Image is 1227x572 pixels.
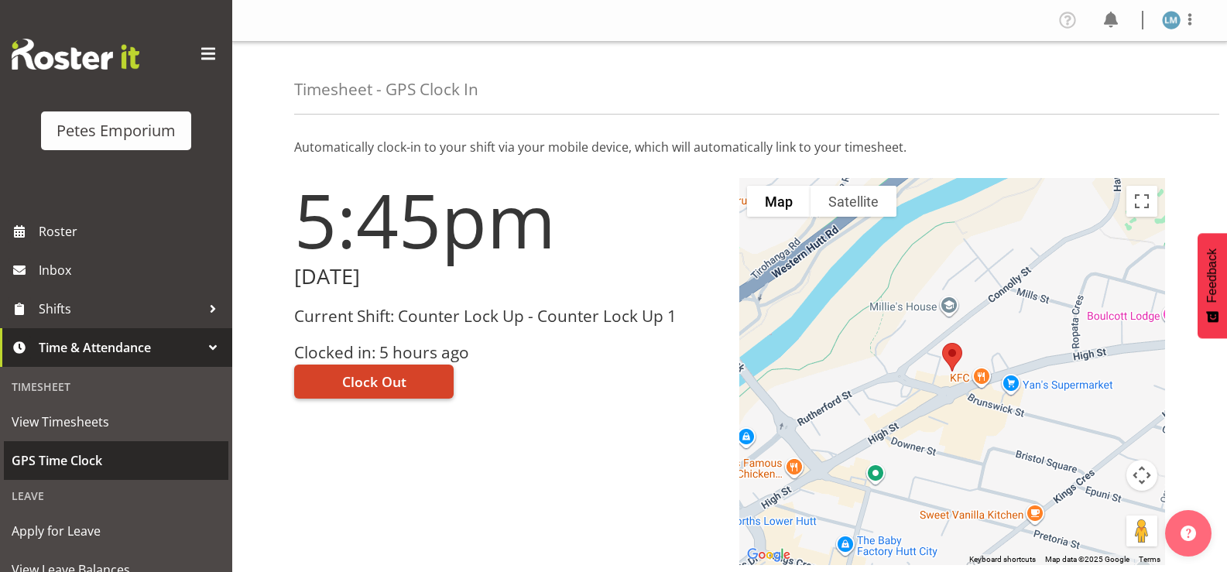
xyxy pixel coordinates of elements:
[969,554,1036,565] button: Keyboard shortcuts
[294,344,721,361] h3: Clocked in: 5 hours ago
[294,138,1165,156] p: Automatically clock-in to your shift via your mobile device, which will automatically link to you...
[294,307,721,325] h3: Current Shift: Counter Lock Up - Counter Lock Up 1
[743,545,794,565] img: Google
[743,545,794,565] a: Open this area in Google Maps (opens a new window)
[4,480,228,512] div: Leave
[294,178,721,262] h1: 5:45pm
[12,39,139,70] img: Rosterit website logo
[1126,186,1157,217] button: Toggle fullscreen view
[811,186,896,217] button: Show satellite imagery
[39,220,224,243] span: Roster
[342,372,406,392] span: Clock Out
[4,402,228,441] a: View Timesheets
[1162,11,1181,29] img: lianne-morete5410.jpg
[39,259,224,282] span: Inbox
[1126,515,1157,546] button: Drag Pegman onto the map to open Street View
[39,297,201,320] span: Shifts
[12,410,221,433] span: View Timesheets
[294,265,721,289] h2: [DATE]
[4,512,228,550] a: Apply for Leave
[1126,460,1157,491] button: Map camera controls
[39,336,201,359] span: Time & Attendance
[4,371,228,402] div: Timesheet
[294,80,478,98] h4: Timesheet - GPS Clock In
[57,119,176,142] div: Petes Emporium
[1139,555,1160,563] a: Terms (opens in new tab)
[1198,233,1227,338] button: Feedback - Show survey
[4,441,228,480] a: GPS Time Clock
[12,449,221,472] span: GPS Time Clock
[1045,555,1129,563] span: Map data ©2025 Google
[1205,248,1219,303] span: Feedback
[747,186,811,217] button: Show street map
[294,365,454,399] button: Clock Out
[12,519,221,543] span: Apply for Leave
[1181,526,1196,541] img: help-xxl-2.png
